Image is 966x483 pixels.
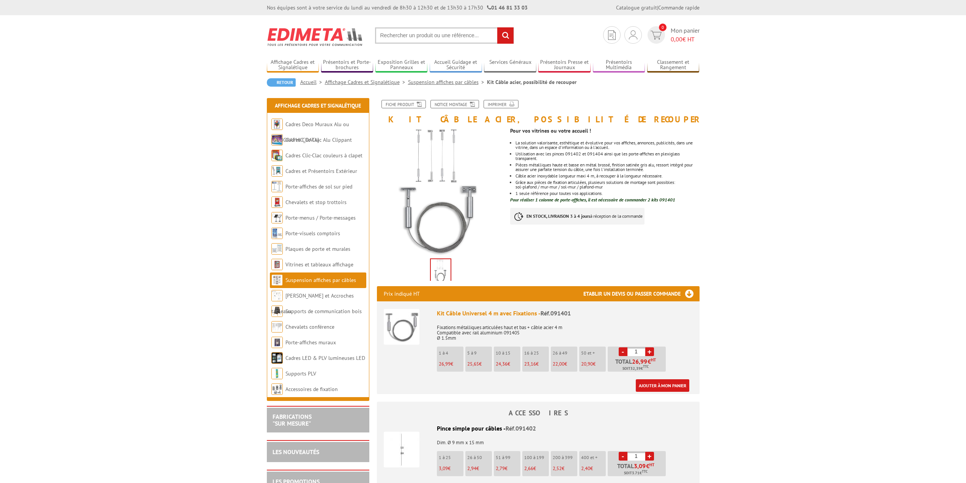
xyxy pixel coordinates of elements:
[384,435,693,445] p: Dim. Ø 9 mm x 15 mm
[300,79,325,86] a: Accueil
[325,79,408,86] a: Affichage Cadres et Signalétique
[553,465,562,472] span: 2,52
[593,59,645,71] a: Présentoirs Multimédia
[285,245,350,252] a: Plaques de porte et murales
[616,4,700,11] div: |
[275,102,361,109] a: Affichage Cadres et Signalétique
[671,35,682,43] span: 0,00
[581,361,606,367] p: €
[271,196,283,208] img: Chevalets et stop trottoirs
[271,292,354,315] a: [PERSON_NAME] et Accroches tableaux
[553,361,577,367] p: €
[439,466,463,471] p: €
[285,355,365,361] a: Cadres LED & PLV lumineuses LED
[624,470,648,476] span: Soit €
[636,379,689,392] a: Ajouter à mon panier
[658,4,700,11] a: Commande rapide
[285,386,338,393] a: Accessoires de fixation
[285,230,340,237] a: Porte-visuels comptoirs
[484,100,518,108] a: Imprimer
[375,59,428,71] a: Exposition Grilles et Panneaux
[439,455,463,460] p: 1 à 25
[647,59,700,71] a: Classement et Rangement
[271,228,283,239] img: Porte-visuels comptoirs
[608,30,616,40] img: devis rapide
[285,277,356,283] a: Suspension affiches par câbles
[648,358,651,364] span: €
[271,150,283,161] img: Cadres Clic-Clac couleurs à clapet
[267,78,296,87] a: Retour
[271,383,283,395] img: Accessoires de fixation
[285,370,316,377] a: Supports PLV
[271,337,283,348] img: Porte-affiches muraux
[467,466,492,471] p: €
[285,308,362,315] a: Supports de communication bois
[381,100,426,108] a: Fiche produit
[271,321,283,333] img: Chevalets conférence
[437,309,693,318] div: Kit Câble Universel 4 m avec Fixations -
[616,4,657,11] a: Catalogue gratuit
[510,197,675,203] font: Pour réaliser 1 colonne de porte-affiches, il est nécessaire de commander 2 kits 091401
[467,361,479,367] span: 25,65
[515,163,699,172] p: Pièces métalliques haute et basse en métal brossé, finition satinée gris alu, ressort intégré pou...
[541,309,571,317] span: Réf.091401
[524,361,536,367] span: 23,16
[496,361,520,367] p: €
[285,323,334,330] a: Chevalets conférence
[629,30,637,40] img: devis rapide
[643,364,649,369] sup: TTC
[553,361,564,367] span: 22,00
[487,4,528,11] strong: 01 46 81 33 03
[273,448,319,456] a: LES NOUVEAUTÉS
[581,455,606,460] p: 400 et +
[506,424,536,432] span: Réf.091402
[285,214,356,221] a: Porte-menus / Porte-messages
[524,466,549,471] p: €
[467,465,476,472] span: 2,94
[271,212,283,223] img: Porte-menus / Porte-messages
[671,26,700,44] span: Mon panier
[671,35,700,44] span: € HT
[271,368,283,379] img: Supports PLV
[515,180,699,189] p: Grâce aux pièces de fixation articulées, plusieurs solutions de montage sont possibles: sol-plafo...
[645,452,654,461] a: +
[377,409,700,417] h4: ACCESSOIRES
[553,466,577,471] p: €
[634,463,646,469] span: 3,09
[271,181,283,192] img: Porte-affiches de sol sur pied
[271,259,283,270] img: Vitrines et tableaux affichage
[285,199,347,206] a: Chevalets et stop trottoirs
[285,183,352,190] a: Porte-affiches de sol sur pied
[645,347,654,356] a: +
[619,452,627,461] a: -
[622,366,649,372] span: Soit €
[553,455,577,460] p: 200 à 399
[515,141,699,150] p: La solution valorisante, esthétique et évolutive pour vos affiches, annonces, publicités, dans un...
[271,352,283,364] img: Cadres LED & PLV lumineuses LED
[467,455,492,460] p: 26 à 50
[439,350,463,356] p: 1 à 4
[321,59,373,71] a: Présentoirs et Porte-brochures
[285,339,336,346] a: Porte-affiches muraux
[515,191,699,196] li: 1 seule référence pour toutes vos applications.
[581,350,606,356] p: 50 et +
[524,465,533,472] span: 2,66
[271,121,349,143] a: Cadres Deco Muraux Alu ou [GEOGRAPHIC_DATA]
[430,100,479,108] a: Notice Montage
[285,261,353,268] a: Vitrines et tableaux affichage
[271,165,283,177] img: Cadres et Présentoirs Extérieur
[431,259,451,283] img: suspendus_par_cables_091401.jpg
[439,361,451,367] span: 26,99
[659,24,667,31] span: 0
[271,119,283,130] img: Cadres Deco Muraux Alu ou Bois
[384,309,419,345] img: Kit Câble Universel 4 m avec Fixations
[651,357,656,363] sup: HT
[271,290,283,301] img: Cimaises et Accroches tableaux
[651,31,662,40] img: devis rapide
[439,361,463,367] p: €
[439,465,448,472] span: 3,09
[484,59,536,71] a: Services Généraux
[510,208,645,225] p: à réception de la commande
[610,463,666,476] p: Total
[510,127,591,134] strong: Pour vos vitrines ou votre accueil !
